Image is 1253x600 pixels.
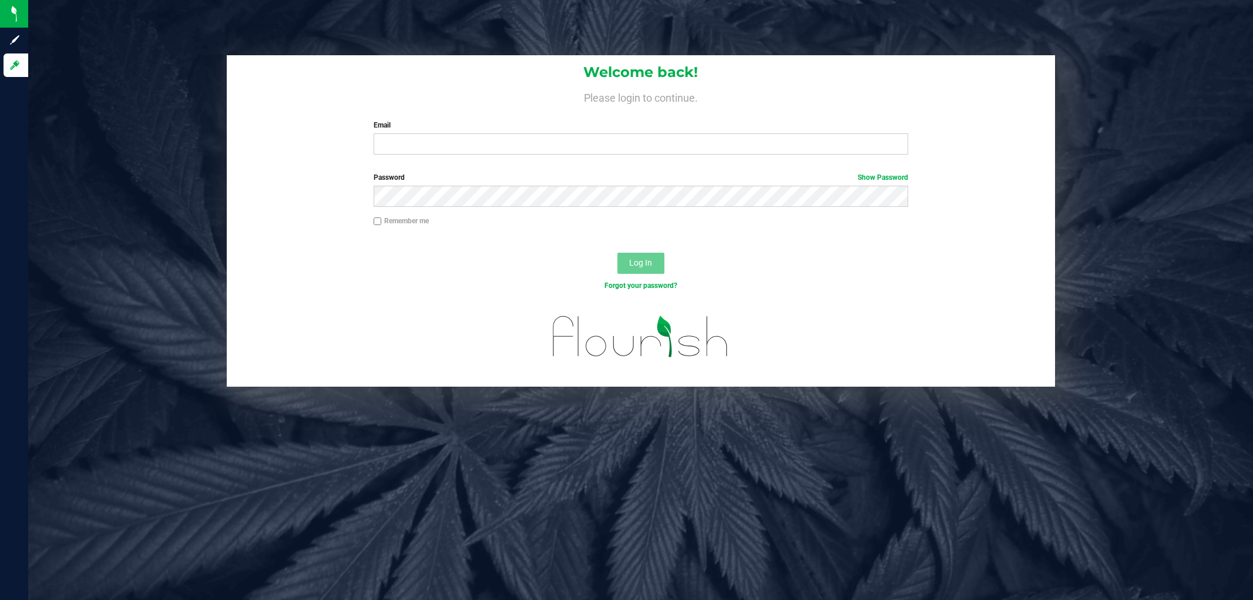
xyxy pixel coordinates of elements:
[374,216,429,226] label: Remember me
[9,34,21,46] inline-svg: Sign up
[374,217,382,226] input: Remember me
[617,253,664,274] button: Log In
[9,59,21,71] inline-svg: Log in
[629,258,652,267] span: Log In
[227,65,1055,80] h1: Welcome back!
[227,89,1055,103] h4: Please login to continue.
[604,281,677,290] a: Forgot your password?
[537,303,744,370] img: flourish_logo.svg
[374,120,908,130] label: Email
[374,173,405,182] span: Password
[858,173,908,182] a: Show Password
